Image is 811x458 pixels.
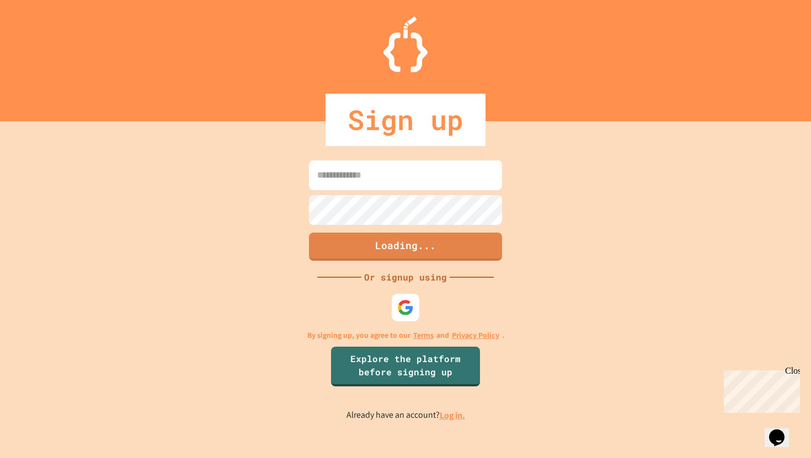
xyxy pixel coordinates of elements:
div: Or signup using [361,271,450,284]
img: Logo.svg [383,17,428,72]
a: Privacy Policy [452,330,499,341]
button: Loading... [309,233,502,261]
div: Chat with us now!Close [4,4,76,70]
p: Already have an account? [346,408,465,422]
iframe: chat widget [719,366,800,413]
a: Log in. [440,409,465,421]
a: Explore the platform before signing up [331,347,480,386]
img: google-icon.svg [397,299,414,316]
a: Terms [413,330,434,341]
div: Sign up [326,94,485,146]
p: By signing up, you agree to our and . [307,330,504,341]
iframe: chat widget [765,414,800,447]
